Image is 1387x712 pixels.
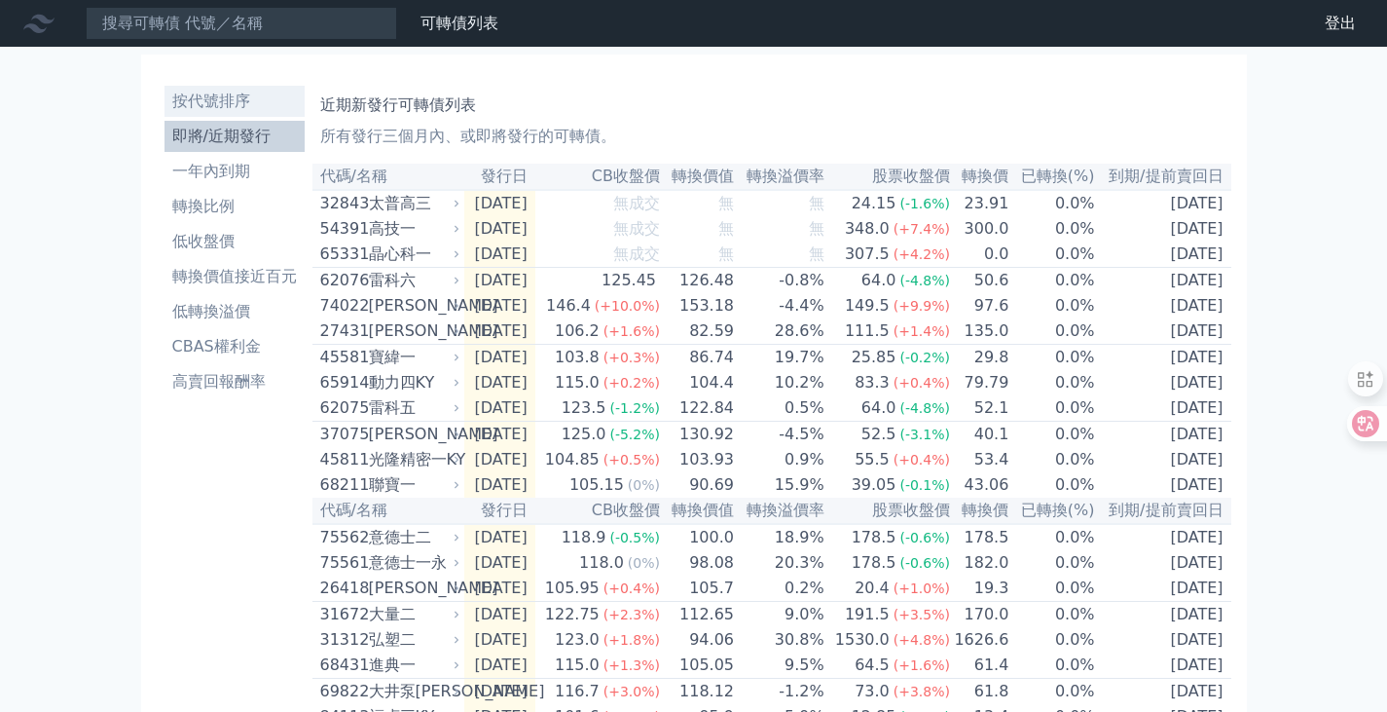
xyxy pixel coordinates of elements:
[541,577,603,600] div: 105.95
[609,530,660,545] span: (-0.5%)
[848,526,900,549] div: 178.5
[320,423,364,446] div: 37075
[951,216,1009,242] td: 300.0
[1096,190,1231,216] td: [DATE]
[735,395,825,422] td: 0.5%
[320,319,364,343] div: 27431
[735,268,825,294] td: -0.8%
[369,396,456,420] div: 雷科五
[464,498,535,524] th: 發行日
[320,396,364,420] div: 62075
[661,576,735,602] td: 105.7
[809,194,824,212] span: 無
[1096,422,1231,448] td: [DATE]
[551,680,603,703] div: 116.7
[464,164,535,190] th: 發行日
[858,396,900,420] div: 64.0
[1009,498,1095,524] th: 已轉換(%)
[1096,164,1231,190] th: 到期/提前賣回日
[595,298,660,314] span: (+10.0%)
[851,577,894,600] div: 20.4
[661,653,735,679] td: 105.05
[164,296,305,327] a: 低轉換溢價
[464,472,535,498] td: [DATE]
[164,335,305,358] li: CBAS權利金
[661,345,735,371] td: 86.74
[1009,190,1095,216] td: 0.0%
[164,331,305,362] a: CBAS權利金
[464,576,535,602] td: [DATE]
[894,221,950,237] span: (+7.4%)
[1096,576,1231,602] td: [DATE]
[841,243,894,266] div: 307.5
[464,653,535,679] td: [DATE]
[86,7,397,40] input: 搜尋可轉債 代號／名稱
[164,370,305,393] li: 高賣回報酬率
[951,550,1009,576] td: 182.0
[951,447,1009,472] td: 53.4
[369,294,456,318] div: [PERSON_NAME]
[164,230,305,253] li: 低收盤價
[1009,550,1095,576] td: 0.0%
[735,653,825,679] td: 9.5%
[1096,345,1231,371] td: [DATE]
[609,400,660,416] span: (-1.2%)
[320,294,364,318] div: 74022
[164,265,305,288] li: 轉換價值接近百元
[899,196,950,211] span: (-1.6%)
[735,370,825,395] td: 10.2%
[1096,447,1231,472] td: [DATE]
[735,293,825,319] td: -4.4%
[894,323,950,339] span: (+1.4%)
[603,632,660,648] span: (+1.8%)
[464,395,535,422] td: [DATE]
[718,219,734,238] span: 無
[1096,319,1231,345] td: [DATE]
[899,273,950,288] span: (-4.8%)
[951,472,1009,498] td: 43.06
[1009,242,1095,268] td: 0.0%
[603,375,660,391] span: (+0.2%)
[558,423,610,446] div: 125.0
[661,293,735,319] td: 153.18
[661,422,735,448] td: 130.92
[951,395,1009,422] td: 52.1
[369,654,456,677] div: 進典一
[661,164,735,190] th: 轉換價值
[535,498,661,524] th: CB收盤價
[1009,602,1095,628] td: 0.0%
[320,269,364,292] div: 62076
[894,581,950,596] span: (+1.0%)
[1096,216,1231,242] td: [DATE]
[464,319,535,345] td: [DATE]
[951,524,1009,550] td: 178.5
[851,654,894,677] div: 64.5
[164,156,305,187] a: 一年內到期
[1009,472,1095,498] td: 0.0%
[551,371,603,394] div: 115.0
[661,524,735,550] td: 100.0
[735,550,825,576] td: 20.3%
[894,452,950,468] span: (+0.4%)
[841,294,894,318] div: 149.5
[464,627,535,653] td: [DATE]
[1009,653,1095,679] td: 0.0%
[320,551,364,575] div: 75561
[464,524,535,550] td: [DATE]
[542,294,595,318] div: 146.4
[735,422,825,448] td: -4.5%
[661,472,735,498] td: 90.69
[809,219,824,238] span: 無
[894,375,950,391] span: (+0.4%)
[1096,653,1231,679] td: [DATE]
[1009,524,1095,550] td: 0.0%
[951,627,1009,653] td: 1626.6
[1096,679,1231,705] td: [DATE]
[1096,268,1231,294] td: [DATE]
[603,684,660,699] span: (+3.0%)
[661,395,735,422] td: 122.84
[858,423,900,446] div: 52.5
[603,607,660,622] span: (+2.3%)
[603,452,660,468] span: (+0.5%)
[464,293,535,319] td: [DATE]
